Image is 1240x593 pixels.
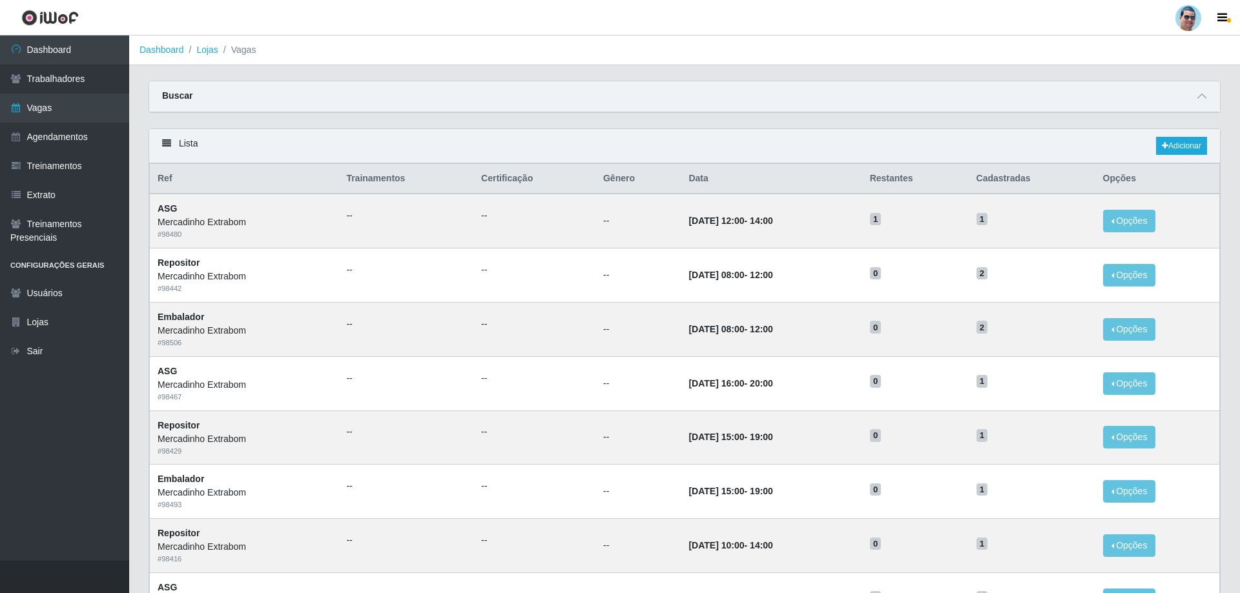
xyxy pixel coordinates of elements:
strong: ASG [158,582,177,592]
strong: - [688,432,772,442]
ul: -- [346,425,466,439]
div: Mercadinho Extrabom [158,432,331,446]
time: [DATE] 15:00 [688,432,744,442]
strong: Embalador [158,474,204,484]
strong: - [688,540,772,550]
ul: -- [481,425,588,439]
div: Lista [149,129,1220,163]
div: # 98416 [158,554,331,565]
strong: - [688,270,772,280]
ul: -- [346,534,466,547]
div: Mercadinho Extrabom [158,540,331,554]
a: Dashboard [139,45,184,55]
nav: breadcrumb [129,35,1240,65]
span: 2 [976,267,988,280]
button: Opções [1103,426,1156,448]
td: -- [595,194,681,248]
span: 1 [976,213,988,226]
span: 1 [976,375,988,388]
div: Mercadinho Extrabom [158,270,331,283]
th: Gênero [595,164,681,194]
ul: -- [346,209,466,223]
div: # 98506 [158,337,331,348]
strong: Embalador [158,312,204,322]
div: # 98429 [158,446,331,457]
strong: Repositor [158,420,200,430]
span: 1 [976,483,988,496]
td: -- [595,465,681,519]
span: 1 [976,538,988,550]
div: Mercadinho Extrabom [158,324,331,337]
strong: - [688,324,772,334]
td: -- [595,519,681,573]
time: [DATE] 08:00 [688,270,744,280]
span: 2 [976,321,988,334]
time: 14:00 [750,216,773,226]
div: Mercadinho Extrabom [158,216,331,229]
td: -- [595,356,681,410]
ul: -- [346,372,466,385]
ul: -- [346,479,466,493]
button: Opções [1103,480,1156,503]
ul: -- [481,372,588,385]
td: -- [595,302,681,356]
span: 0 [870,321,882,334]
a: Adicionar [1156,137,1207,155]
ul: -- [481,317,588,331]
time: 12:00 [750,270,773,280]
span: 0 [870,375,882,388]
button: Opções [1103,534,1156,557]
th: Opções [1095,164,1220,194]
button: Opções [1103,372,1156,395]
strong: - [688,486,772,496]
th: Trainamentos [338,164,473,194]
th: Ref [150,164,339,194]
time: [DATE] 08:00 [688,324,744,334]
span: 1 [870,213,882,226]
td: -- [595,248,681,303]
ul: -- [481,209,588,223]
th: Certificação [473,164,595,194]
span: 1 [976,429,988,442]
strong: ASG [158,366,177,376]
button: Opções [1103,264,1156,286]
strong: ASG [158,203,177,214]
strong: Buscar [162,90,192,101]
ul: -- [346,263,466,277]
td: -- [595,410,681,465]
span: 0 [870,267,882,280]
div: Mercadinho Extrabom [158,486,331,499]
time: 14:00 [750,540,773,550]
span: 0 [870,429,882,442]
button: Opções [1103,210,1156,232]
button: Opções [1103,318,1156,341]
ul: -- [481,479,588,493]
div: # 98467 [158,392,331,403]
a: Lojas [196,45,218,55]
ul: -- [481,263,588,277]
time: 20:00 [750,378,773,388]
time: [DATE] 16:00 [688,378,744,388]
li: Vagas [218,43,256,57]
ul: -- [346,317,466,331]
strong: Repositor [158,257,200,268]
time: [DATE] 15:00 [688,486,744,496]
strong: - [688,378,772,388]
time: 19:00 [750,486,773,496]
th: Cadastradas [969,164,1095,194]
time: [DATE] 10:00 [688,540,744,550]
time: [DATE] 12:00 [688,216,744,226]
img: CoreUI Logo [21,10,79,26]
span: 0 [870,483,882,496]
strong: Repositor [158,528,200,538]
th: Restantes [862,164,969,194]
th: Data [681,164,862,194]
time: 12:00 [750,324,773,334]
ul: -- [481,534,588,547]
div: # 98442 [158,283,331,294]
span: 0 [870,538,882,550]
strong: - [688,216,772,226]
div: Mercadinho Extrabom [158,378,331,392]
div: # 98480 [158,229,331,240]
div: # 98493 [158,499,331,510]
